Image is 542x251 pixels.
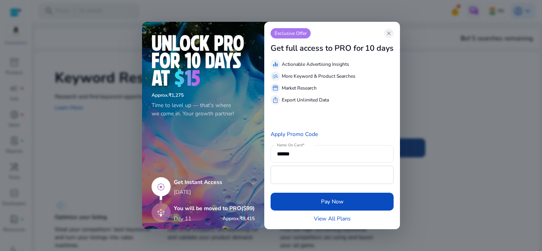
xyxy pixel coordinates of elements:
[271,193,394,211] button: Pay Now
[152,92,169,98] span: Approx.
[174,188,255,196] p: [DATE]
[277,142,302,148] mat-label: Name On Card
[241,205,255,212] span: ($99)
[223,215,240,222] span: Approx.
[314,215,351,223] a: View All Plans
[275,167,389,183] iframe: Secure payment input frame
[174,215,191,223] p: Day 11
[282,73,356,80] p: More Keyword & Product Searches
[174,179,255,186] h5: Get Instant Access
[223,216,255,221] h6: ₹8,415
[365,44,394,53] h3: 10 days
[282,84,317,92] p: Market Research
[271,130,318,138] a: Apply Promo Code
[271,28,311,38] p: Exclusive Offer
[386,30,392,36] span: close
[152,101,255,118] p: Time to level up — that's where we come in. Your growth partner!
[272,85,279,91] span: storefront
[174,205,255,212] h5: You will be moved to PRO
[321,197,344,206] span: Pay Now
[272,61,279,67] span: equalizer
[272,73,279,79] span: manage_search
[282,61,349,68] p: Actionable Advertising Insights
[282,96,329,103] p: Export Unlimited Data
[272,97,279,103] span: ios_share
[271,44,363,53] h3: Get full access to PRO for
[152,92,255,98] h6: ₹1,275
